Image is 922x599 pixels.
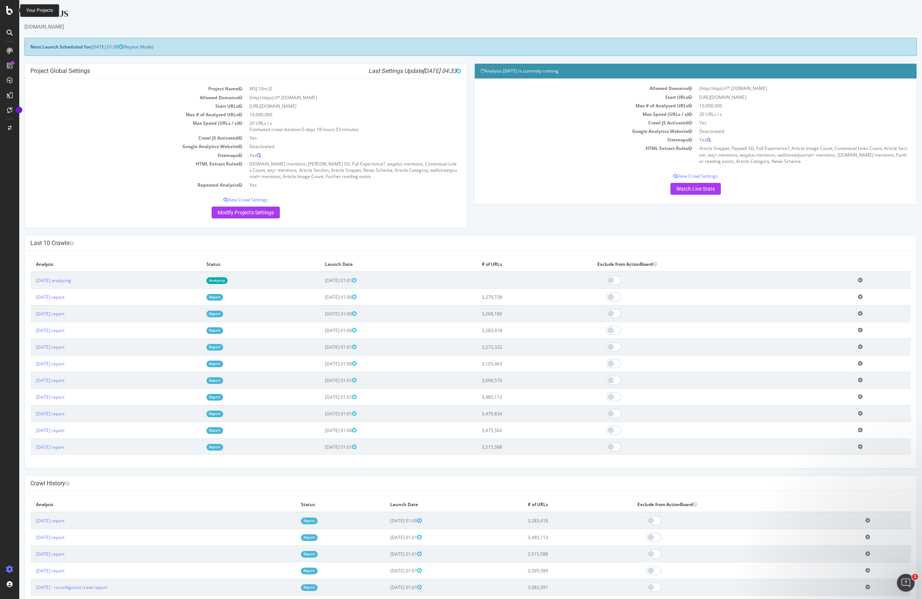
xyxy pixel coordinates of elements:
td: (http|https)://*.[DOMAIN_NAME] [226,93,442,102]
td: 3,283,418 [457,322,573,339]
th: # of URLs [457,257,573,272]
a: Report [187,361,204,367]
a: [DATE] report [17,377,45,384]
td: Project Name [11,84,226,93]
span: [DATE] 01:01 [306,277,337,284]
a: [DATE] report [17,394,45,400]
a: Report [282,551,298,557]
td: Max Speed (URLs / s) [461,110,676,118]
td: Sitemaps [11,151,226,160]
td: 3,485,113 [457,389,573,405]
td: 3,515,588 [503,546,612,562]
a: [DATE] report [17,294,45,300]
i: Last Settings Update [349,67,442,75]
span: [DATE] 01:01 [306,444,337,450]
p: View Crawl Settings [461,173,892,179]
span: [DATE] 01:01 [371,551,402,557]
h4: Analysis [DATE] is currently running [461,67,892,75]
span: [DATE] 01:00 [306,427,337,434]
td: Yes [226,181,442,189]
a: Watch Live Stats [651,183,702,195]
td: Allowed Domains [461,84,676,93]
a: Analyzing [187,277,208,284]
td: Max # of Analysed URLs [461,101,676,110]
span: [DATE] 01:01 [306,344,337,350]
p: View Crawl Settings [11,197,442,203]
a: [DATE] analyzing [17,277,52,284]
a: [DATE] report [17,568,45,574]
td: Sitemaps [461,135,676,144]
td: Yes [226,134,442,142]
td: Allowed Domains [11,93,226,102]
td: 10,000,000 [676,101,892,110]
td: Yes [676,118,892,127]
td: Repeated Analysis [11,181,226,189]
span: [DATE] 01:00 [306,327,337,334]
span: [DATE] 01:01 [306,411,337,417]
h4: Last 10 Crawls [11,240,892,247]
td: Crawl JS Activated [11,134,226,142]
td: Google Analytics Website [11,142,226,151]
a: [DATE] report [17,344,45,350]
td: Article Snippet, Paywall SD, Full Experience?, Article Image Count, Contextual Links Count, Artic... [676,144,892,165]
th: Status [182,257,300,272]
td: Max # of Analysed URLs [11,110,226,119]
th: Launch Date [300,257,457,272]
a: Modify Project's Settings [192,207,261,218]
th: Exclude from ActionBoard [613,497,840,512]
span: [DATE] 01:00 [306,311,337,317]
span: 5 days 18 hours 53 minutes [283,126,339,133]
strong: Next Launch Scheduled for: [11,44,72,50]
th: Launch Date [365,497,503,512]
span: [DATE] 01:01 [371,584,402,590]
td: 3,479,834 [457,405,573,422]
td: WSJ 10m JS [226,84,442,93]
span: [DATE] 01:00 [306,294,337,300]
a: Report [187,311,204,317]
th: Status [276,497,365,512]
td: [URL][DOMAIN_NAME] [676,93,892,101]
h4: Project Global Settings [11,67,442,75]
a: Report [187,344,204,350]
a: Report [187,394,204,400]
a: Report [187,327,204,334]
a: [DATE] report [17,551,45,557]
td: 3,595,589 [503,562,612,579]
td: 3,090,576 [457,372,573,389]
span: [DATE] 01:01 [306,394,337,400]
td: 3,268,180 [457,305,573,322]
div: Your Projects [26,7,53,14]
a: [DATE] report [17,361,45,367]
th: # of URLs [503,497,612,512]
td: 10,000,000 [226,110,442,119]
th: Analysis [11,257,182,272]
h4: Crawl History [11,480,892,487]
div: Tooltip anchor [16,107,22,113]
td: 3,583,391 [503,579,612,596]
th: Exclude from ActionBoard [573,257,833,272]
div: [DOMAIN_NAME] [5,23,898,30]
a: [DATE] report [17,518,45,524]
td: 3,103,463 [457,355,573,372]
div: (Repeat Mode) [5,38,898,56]
span: [DATE] 01:00 [371,518,402,524]
a: [DATE] report [17,411,45,417]
span: [DATE] 01:01 [306,377,337,384]
td: Start URLs [461,93,676,101]
a: [DATE] report [17,327,45,334]
a: Report [282,584,298,590]
span: [DATE] 01:01 [371,534,402,541]
div: WSJ 10m JS [5,7,898,23]
a: Report [187,411,204,417]
td: Deactivated [226,142,442,151]
td: 20 URLs / s [676,110,892,118]
td: [DOMAIN_NAME] mentions, [PERSON_NAME] SD, Full Experience?, wsjplus mentions, Contextual Links Co... [226,160,442,181]
td: 20 URLs / s Estimated crawl duration: [226,119,442,134]
a: [DATE] report [17,427,45,434]
td: (http|https)://*.[DOMAIN_NAME] [676,84,892,93]
a: [DATE] report [17,534,45,541]
span: [DATE] 01:00 [306,361,337,367]
th: Analysis [11,497,276,512]
td: Start URLs [11,102,226,110]
td: Max Speed (URLs / s) [11,119,226,134]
